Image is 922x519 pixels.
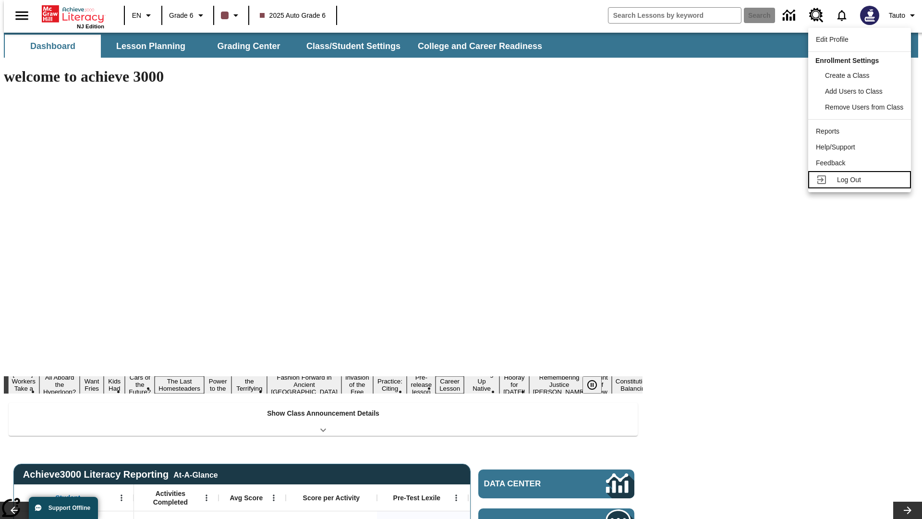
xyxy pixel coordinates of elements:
span: Remove Users from Class [825,103,903,111]
span: Create a Class [825,72,870,79]
span: Edit Profile [816,36,849,43]
span: Add Users to Class [825,87,883,95]
span: Log Out [837,176,861,184]
span: Enrollment Settings [815,57,879,64]
span: Reports [816,127,839,135]
span: Feedback [816,159,845,167]
span: Help/Support [816,143,855,151]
